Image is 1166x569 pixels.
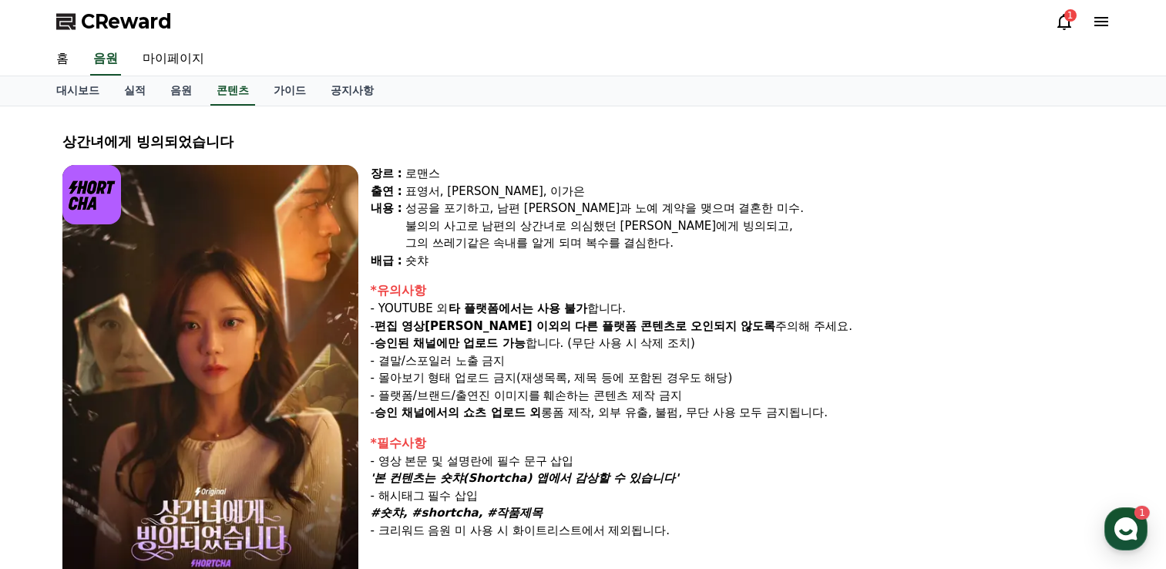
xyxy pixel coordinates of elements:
p: - 플랫폼/브랜드/출연진 이미지를 훼손하는 콘텐츠 제작 금지 [371,387,1104,405]
strong: #숏챠, #shortcha, #작품제목 [371,506,543,520]
span: CReward [81,9,172,34]
div: *유의사항 [371,281,1104,300]
div: 1 [1064,9,1077,22]
div: 표영서, [PERSON_NAME], 이가은 [405,183,1104,200]
a: CReward [56,9,172,34]
strong: 편집 영상[PERSON_NAME] 이외의 [375,319,571,333]
div: 상간녀에게 빙의되었습니다 [62,131,1104,153]
a: 콘텐츠 [210,76,255,106]
p: - 주의해 주세요. [371,318,1104,335]
strong: 승인된 채널에만 업로드 가능 [375,336,526,350]
p: - 롱폼 제작, 외부 유출, 불펌, 무단 사용 모두 금지됩니다. [371,404,1104,422]
a: 대시보드 [44,76,112,106]
div: 출연 : [371,183,402,200]
img: logo [62,165,122,224]
div: 숏챠 [405,252,1104,270]
div: 로맨스 [405,165,1104,183]
a: 음원 [158,76,204,106]
strong: 승인 채널에서의 쇼츠 업로드 외 [375,406,541,419]
a: 1 [1055,12,1074,31]
a: 마이페이지 [130,43,217,76]
div: - 크리워드 음원 미 사용 시 화이트리스트에서 제외됩니다. [371,522,1104,540]
div: 불의의 사고로 남편의 상간녀로 의심했던 [PERSON_NAME]에게 빙의되고, [405,217,1104,235]
div: - 해시태그 필수 삽입 [371,487,1104,505]
div: 내용 : [371,200,402,252]
div: - 영상 본문 및 설명란에 필수 문구 삽입 [371,453,1104,470]
div: 배급 : [371,252,402,270]
a: 실적 [112,76,158,106]
a: 음원 [90,43,121,76]
a: 공지사항 [318,76,386,106]
div: *필수사항 [371,434,1104,453]
p: - 몰아보기 형태 업로드 금지(재생목록, 제목 등에 포함된 경우도 해당) [371,369,1104,387]
a: 가이드 [261,76,318,106]
div: 성공을 포기하고, 남편 [PERSON_NAME]과 노예 계약을 맺으며 결혼한 미수. [405,200,1104,217]
strong: '본 컨텐츠는 숏챠(Shortcha) 앱에서 감상할 수 있습니다' [371,471,679,485]
strong: 다른 플랫폼 콘텐츠로 오인되지 않도록 [575,319,776,333]
p: - 결말/스포일러 노출 금지 [371,352,1104,370]
p: - YOUTUBE 외 합니다. [371,300,1104,318]
strong: 타 플랫폼에서는 사용 불가 [449,301,588,315]
a: 홈 [44,43,81,76]
p: - 합니다. (무단 사용 시 삭제 조치) [371,335,1104,352]
div: 장르 : [371,165,402,183]
div: 그의 쓰레기같은 속내를 알게 되며 복수를 결심한다. [405,234,1104,252]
